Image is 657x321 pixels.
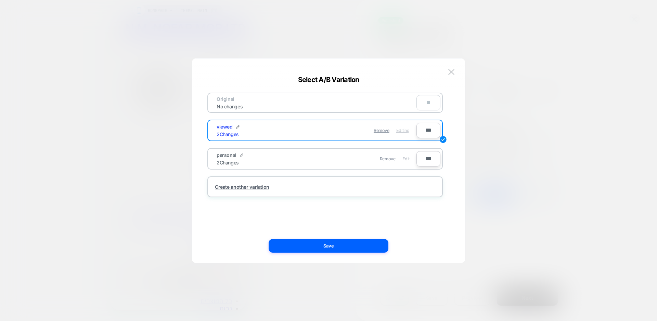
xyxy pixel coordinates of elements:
span: תפריט [120,128,133,133]
a: חיפוש [102,213,122,220]
a: חיפוש [96,132,117,139]
span: הזדמנות לנסות ניחוח חדש בכל הזמנה [14,254,94,259]
a: שפתיים [104,173,122,179]
a: פנים [111,159,122,166]
a: התחברות [93,206,122,213]
strong: דוגמית בושם במתנה! [50,260,94,266]
span: עגלת קניות [96,220,122,227]
a: גבות [111,152,122,159]
span: Remove [380,156,396,161]
a: כל המוצרים [90,276,122,283]
span: Edit [402,156,410,161]
a: מארזים [104,186,122,193]
span: 2 [86,220,89,227]
button: Save [269,239,388,253]
img: edit [440,136,447,143]
span: חיפוש [102,132,116,139]
span: Remove [374,128,389,133]
a: טיפוח [108,179,122,186]
a: עגלת קניות [91,220,122,227]
button: תפריט [117,127,136,140]
span: לזמן מוגבל: [69,240,94,246]
span: חיפוש [108,213,122,220]
a: כל המוצרים [94,145,122,152]
a: גבות [109,283,122,291]
span: Menu [120,133,133,139]
div: Select A/B Variation [192,76,465,84]
a: עיניים [109,166,122,173]
span: התחברות [99,206,122,213]
img: close [448,69,454,75]
span: Editing [396,128,410,133]
a: BABY GIRL [DEMOGRAPHIC_DATA]% [22,193,122,200]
